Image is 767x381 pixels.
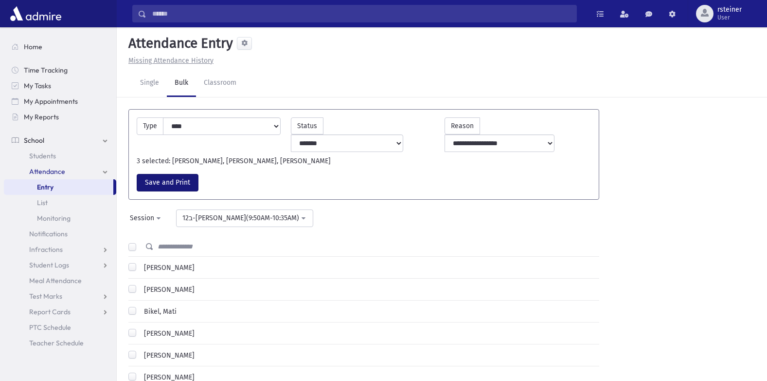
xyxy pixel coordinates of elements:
[24,113,59,121] span: My Reports
[4,39,116,55] a: Home
[29,339,84,347] span: Teacher Schedule
[137,117,163,135] label: Type
[4,320,116,335] a: PTC Schedule
[8,4,64,23] img: AdmirePro
[176,210,313,227] button: 12ב-שמואל(9:50AM-10:35AM)
[4,109,116,125] a: My Reports
[4,273,116,288] a: Meal Attendance
[29,245,63,254] span: Infractions
[4,94,116,109] a: My Appointments
[24,97,78,106] span: My Appointments
[24,42,42,51] span: Home
[132,70,167,97] a: Single
[132,156,596,166] div: 3 selected: [PERSON_NAME], [PERSON_NAME], [PERSON_NAME]
[4,288,116,304] a: Test Marks
[4,62,116,78] a: Time Tracking
[182,213,299,223] div: 12ב-[PERSON_NAME](9:50AM-10:35AM)
[4,179,113,195] a: Entry
[37,183,54,191] span: Entry
[140,285,195,295] label: [PERSON_NAME]
[124,210,168,227] button: Session
[130,213,154,223] div: Session
[291,117,323,134] label: Status
[717,14,742,21] span: User
[37,214,71,223] span: Monitoring
[37,198,48,207] span: List
[4,304,116,320] a: Report Cards
[4,164,116,179] a: Attendance
[445,117,480,134] label: Reason
[140,328,195,339] label: [PERSON_NAME]
[29,276,82,285] span: Meal Attendance
[140,263,195,273] label: [PERSON_NAME]
[29,323,71,332] span: PTC Schedule
[29,292,62,301] span: Test Marks
[29,152,56,160] span: Students
[140,350,195,361] label: [PERSON_NAME]
[125,57,214,65] a: Missing Attendance History
[4,133,116,148] a: School
[4,148,116,164] a: Students
[4,335,116,351] a: Teacher Schedule
[24,81,51,90] span: My Tasks
[4,195,116,210] a: List
[137,174,198,191] button: Save and Print
[4,78,116,94] a: My Tasks
[167,70,196,97] a: Bulk
[29,229,68,238] span: Notifications
[125,35,233,52] h5: Attendance Entry
[717,6,742,14] span: rsteiner
[4,226,116,242] a: Notifications
[146,5,576,22] input: Search
[196,70,244,97] a: Classroom
[4,210,116,226] a: Monitoring
[140,306,177,317] label: Bikel, Mati
[24,66,68,75] span: Time Tracking
[128,57,214,65] u: Missing Attendance History
[24,136,44,145] span: School
[29,261,69,269] span: Student Logs
[29,167,65,176] span: Attendance
[29,307,71,316] span: Report Cards
[4,257,116,273] a: Student Logs
[4,242,116,257] a: Infractions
